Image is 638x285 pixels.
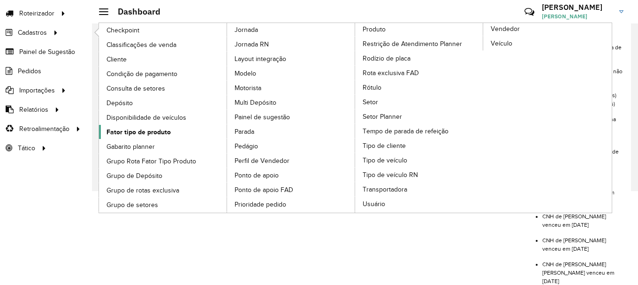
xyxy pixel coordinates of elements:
span: Restrição de Atendimento Planner [363,39,462,49]
a: Transportadora [355,182,484,196]
a: Veículo [483,36,612,50]
span: Setor Planner [363,112,402,122]
span: [PERSON_NAME] [542,12,612,21]
a: Contato Rápido [519,2,539,22]
a: Rota exclusiva FAD [355,66,484,80]
a: Restrição de Atendimento Planner [355,37,484,51]
span: Roteirizador [19,8,54,18]
span: Importações [19,85,55,95]
span: Produto [363,24,386,34]
span: Fator tipo de produto [106,127,171,137]
a: Modelo [227,66,356,80]
a: Disponibilidade de veículos [99,110,228,124]
a: Perfil de Vendedor [227,154,356,168]
a: Gabarito planner [99,139,228,154]
h3: [PERSON_NAME] [542,3,612,12]
span: Gabarito planner [106,142,155,152]
span: Ponto de apoio [235,170,279,180]
a: Tipo de cliente [355,139,484,153]
span: Grupo Rota Fator Tipo Produto [106,156,196,166]
span: Rota exclusiva FAD [363,68,419,78]
span: Vendedor [491,24,520,34]
span: Tipo de cliente [363,141,406,151]
span: Tipo de veículo [363,155,407,165]
span: Rótulo [363,83,381,92]
a: Parada [227,124,356,139]
a: Ponto de apoio [227,168,356,182]
span: Cadastros [18,28,47,38]
span: Jornada RN [235,39,269,49]
a: Consulta de setores [99,81,228,95]
a: Jornada RN [227,37,356,51]
h2: Dashboard [108,7,160,17]
span: Consulta de setores [106,84,165,93]
span: Perfil de Vendedor [235,156,289,166]
span: Rodízio de placa [363,54,410,63]
span: Tempo de parada de refeição [363,126,448,136]
a: Pedágio [227,139,356,153]
a: Setor Planner [355,109,484,123]
a: Vendedor [355,23,612,213]
a: Rodízio de placa [355,51,484,65]
span: Parada [235,127,254,137]
a: Cliente [99,52,228,66]
span: Jornada [235,25,258,35]
a: Fator tipo de produto [99,125,228,139]
a: Grupo Rota Fator Tipo Produto [99,154,228,168]
a: Rótulo [355,80,484,94]
span: Painel de sugestão [235,112,290,122]
span: Veículo [491,39,512,48]
span: Retroalimentação [19,124,69,134]
span: Motorista [235,83,261,93]
span: Cliente [106,54,127,64]
span: Checkpoint [106,25,139,35]
span: Tipo de veículo RN [363,170,418,180]
span: Transportadora [363,185,407,194]
a: Classificações de venda [99,38,228,52]
a: Painel de sugestão [227,110,356,124]
a: Layout integração [227,52,356,66]
span: Setor [363,97,378,107]
span: Layout integração [235,54,286,64]
span: Tático [18,143,35,153]
a: Jornada [99,23,356,213]
a: Multi Depósito [227,95,356,109]
a: Tipo de veículo [355,153,484,167]
a: Grupo de Depósito [99,169,228,183]
span: Multi Depósito [235,98,276,108]
span: Pedágio [235,141,258,151]
span: Disponibilidade de veículos [106,113,186,123]
a: Motorista [227,81,356,95]
span: Painel de Sugestão [19,47,75,57]
a: Ponto de apoio FAD [227,183,356,197]
a: Produto [227,23,484,213]
span: Modelo [235,69,256,78]
span: Condição de pagamento [106,69,177,79]
span: Pedidos [18,66,41,76]
span: Relatórios [19,105,48,115]
a: Tipo de veículo RN [355,168,484,182]
span: Classificações de venda [106,40,176,50]
a: Condição de pagamento [99,67,228,81]
a: Checkpoint [99,23,228,37]
span: Grupo de rotas exclusiva [106,185,179,195]
a: Setor [355,95,484,109]
a: Grupo de rotas exclusiva [99,183,228,197]
span: Grupo de Depósito [106,171,162,181]
a: Depósito [99,96,228,110]
span: Ponto de apoio FAD [235,185,293,195]
span: Depósito [106,98,133,108]
a: Tempo de parada de refeição [355,124,484,138]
